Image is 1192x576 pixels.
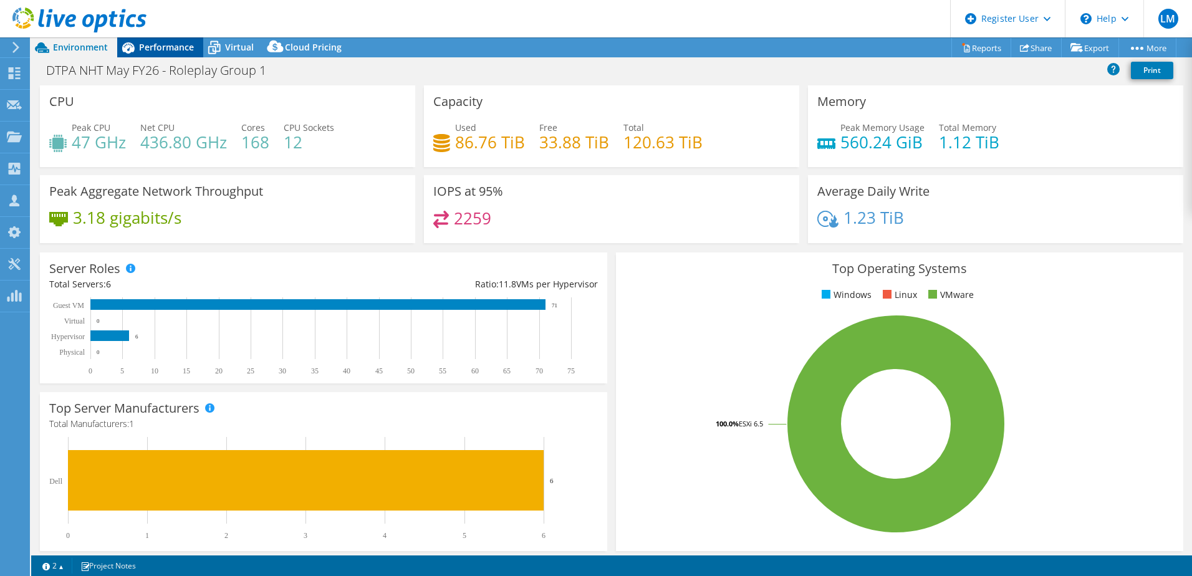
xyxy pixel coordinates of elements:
[817,185,930,198] h3: Average Daily Write
[72,558,145,574] a: Project Notes
[279,367,286,375] text: 30
[34,558,72,574] a: 2
[819,288,872,302] li: Windows
[215,367,223,375] text: 20
[433,95,483,108] h3: Capacity
[89,367,92,375] text: 0
[97,318,100,324] text: 0
[284,135,334,149] h4: 12
[623,135,703,149] h4: 120.63 TiB
[539,122,557,133] span: Free
[97,349,100,355] text: 0
[224,531,228,540] text: 2
[49,262,120,276] h3: Server Roles
[383,531,387,540] text: 4
[64,317,85,325] text: Virtual
[439,367,446,375] text: 55
[1158,9,1178,29] span: LM
[552,302,557,309] text: 71
[49,185,263,198] h3: Peak Aggregate Network Throughput
[140,135,227,149] h4: 436.80 GHz
[72,122,110,133] span: Peak CPU
[939,135,999,149] h4: 1.12 TiB
[59,348,85,357] text: Physical
[542,531,546,540] text: 6
[139,41,194,53] span: Performance
[66,531,70,540] text: 0
[285,41,342,53] span: Cloud Pricing
[1080,13,1092,24] svg: \n
[49,277,324,291] div: Total Servers:
[247,367,254,375] text: 25
[939,122,996,133] span: Total Memory
[135,334,138,340] text: 6
[503,367,511,375] text: 65
[49,417,598,431] h4: Total Manufacturers:
[471,367,479,375] text: 60
[625,262,1174,276] h3: Top Operating Systems
[623,122,644,133] span: Total
[120,367,124,375] text: 5
[550,477,554,484] text: 6
[433,185,503,198] h3: IOPS at 95%
[41,64,286,77] h1: DTPA NHT May FY26 - Roleplay Group 1
[324,277,598,291] div: Ratio: VMs per Hypervisor
[536,367,543,375] text: 70
[567,367,575,375] text: 75
[844,211,904,224] h4: 1.23 TiB
[880,288,917,302] li: Linux
[840,122,925,133] span: Peak Memory Usage
[49,477,62,486] text: Dell
[407,367,415,375] text: 50
[241,135,269,149] h4: 168
[840,135,925,149] h4: 560.24 GiB
[183,367,190,375] text: 15
[145,531,149,540] text: 1
[311,367,319,375] text: 35
[463,531,466,540] text: 5
[49,401,199,415] h3: Top Server Manufacturers
[225,41,254,53] span: Virtual
[53,301,84,310] text: Guest VM
[151,367,158,375] text: 10
[73,211,181,224] h4: 3.18 gigabits/s
[241,122,265,133] span: Cores
[1061,38,1119,57] a: Export
[49,95,74,108] h3: CPU
[304,531,307,540] text: 3
[72,135,126,149] h4: 47 GHz
[140,122,175,133] span: Net CPU
[1011,38,1062,57] a: Share
[455,135,525,149] h4: 86.76 TiB
[53,41,108,53] span: Environment
[951,38,1011,57] a: Reports
[1131,62,1173,79] a: Print
[375,367,383,375] text: 45
[739,419,763,428] tspan: ESXi 6.5
[454,211,491,225] h4: 2259
[129,418,134,430] span: 1
[499,278,516,290] span: 11.8
[1118,38,1176,57] a: More
[716,419,739,428] tspan: 100.0%
[284,122,334,133] span: CPU Sockets
[51,332,85,341] text: Hypervisor
[539,135,609,149] h4: 33.88 TiB
[925,288,974,302] li: VMware
[343,367,350,375] text: 40
[106,278,111,290] span: 6
[455,122,476,133] span: Used
[817,95,866,108] h3: Memory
